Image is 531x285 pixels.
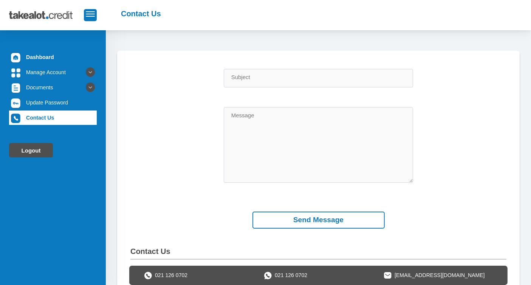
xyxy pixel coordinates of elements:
a: Documents [9,80,97,95]
h2: Contact Us [121,9,161,18]
a: Update Password [9,95,97,110]
img: takealot_credit call icon [144,272,152,279]
a: Logout [9,143,53,157]
h2: Contact Us [130,247,506,256]
span: 021 126 0702 [275,271,307,279]
a: Dashboard [9,50,97,64]
img: takealot_credit email icon [384,272,392,279]
button: Send Message [252,212,385,229]
span: 021 126 0702 [155,271,187,279]
img: takealot_credit whatsapp icon [264,272,272,279]
img: takealot_credit_logo.svg [9,6,84,25]
a: Contact Us [9,111,97,125]
a: Manage Account [9,65,97,79]
span: [EMAIL_ADDRESS][DOMAIN_NAME] [395,271,485,279]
